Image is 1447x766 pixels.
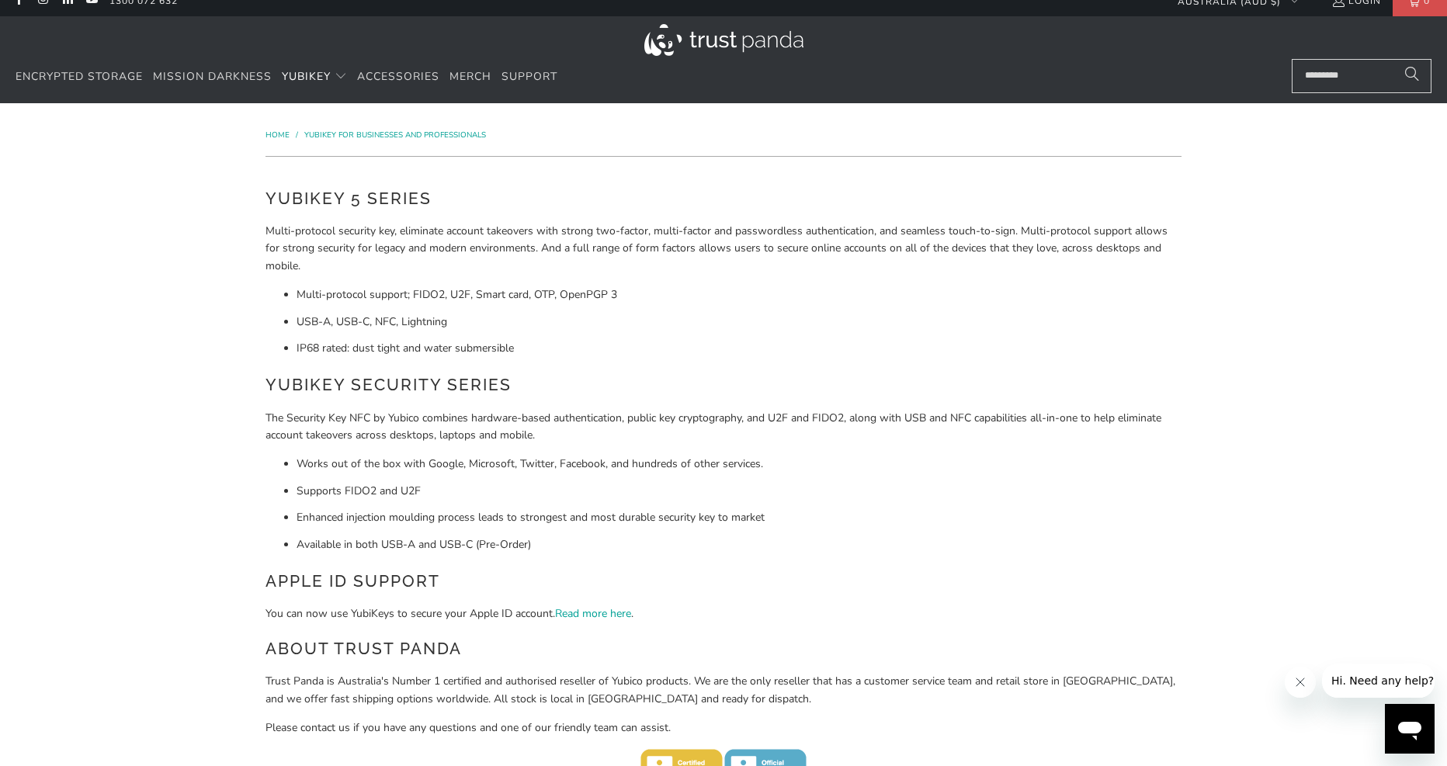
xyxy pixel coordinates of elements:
[297,314,1182,331] li: USB-A, USB-C, NFC, Lightning
[296,130,298,140] span: /
[501,69,557,84] span: Support
[555,606,631,621] a: Read more here
[304,130,486,140] a: YubiKey for Businesses and Professionals
[449,59,491,95] a: Merch
[265,130,290,140] span: Home
[265,186,1182,211] h2: YubiKey 5 Series
[297,286,1182,303] li: Multi-protocol support; FIDO2, U2F, Smart card, OTP, OpenPGP 3
[265,130,292,140] a: Home
[1385,704,1435,754] iframe: Button to launch messaging window
[449,69,491,84] span: Merch
[644,24,803,56] img: Trust Panda Australia
[265,719,1182,737] p: Please contact us if you have any questions and one of our friendly team can assist.
[1393,59,1431,93] button: Search
[282,59,347,95] summary: YubiKey
[265,673,1182,708] p: Trust Panda is Australia's Number 1 certified and authorised reseller of Yubico products. We are ...
[1292,59,1431,93] input: Search...
[297,340,1182,357] li: IP68 rated: dust tight and water submersible
[282,69,331,84] span: YubiKey
[297,456,1182,473] li: Works out of the box with Google, Microsoft, Twitter, Facebook, and hundreds of other services.
[265,410,1182,445] p: The Security Key NFC by Yubico combines hardware-based authentication, public key cryptography, a...
[265,373,1182,397] h2: YubiKey Security Series
[1285,667,1316,698] iframe: Close message
[265,569,1182,594] h2: Apple ID Support
[16,59,557,95] nav: Translation missing: en.navigation.header.main_nav
[265,605,1182,622] p: You can now use YubiKeys to secure your Apple ID account. .
[357,69,439,84] span: Accessories
[357,59,439,95] a: Accessories
[1322,664,1435,698] iframe: Message from company
[265,223,1182,275] p: Multi-protocol security key, eliminate account takeovers with strong two-factor, multi-factor and...
[153,59,272,95] a: Mission Darkness
[16,69,143,84] span: Encrypted Storage
[297,536,1182,553] li: Available in both USB-A and USB-C (Pre-Order)
[297,509,1182,526] li: Enhanced injection moulding process leads to strongest and most durable security key to market
[297,483,1182,500] li: Supports FIDO2 and U2F
[153,69,272,84] span: Mission Darkness
[265,636,1182,661] h2: About Trust Panda
[16,59,143,95] a: Encrypted Storage
[501,59,557,95] a: Support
